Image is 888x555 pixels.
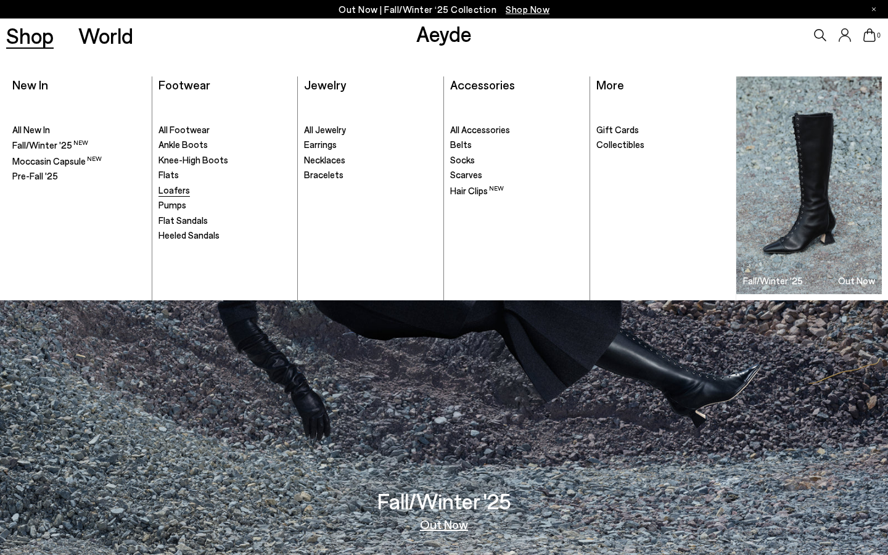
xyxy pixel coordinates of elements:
[304,124,437,136] a: All Jewelry
[6,25,54,46] a: Shop
[158,184,292,197] a: Loafers
[158,184,190,195] span: Loafers
[420,518,468,530] a: Out Now
[876,32,882,39] span: 0
[450,139,472,150] span: Belts
[736,76,882,294] img: Group_1295_900x.jpg
[158,139,208,150] span: Ankle Boots
[158,199,186,210] span: Pumps
[506,4,549,15] span: Navigate to /collections/new-in
[450,184,583,197] a: Hair Clips
[450,185,504,196] span: Hair Clips
[12,170,58,181] span: Pre-Fall '25
[596,124,639,135] span: Gift Cards
[304,124,346,135] span: All Jewelry
[450,124,583,136] a: All Accessories
[12,155,146,168] a: Moccasin Capsule
[304,154,345,165] span: Necklaces
[596,139,644,150] span: Collectibles
[158,215,292,227] a: Flat Sandals
[450,154,583,166] a: Socks
[158,169,292,181] a: Flats
[158,154,292,166] a: Knee-High Boots
[158,124,292,136] a: All Footwear
[377,490,511,512] h3: Fall/Winter '25
[304,139,437,151] a: Earrings
[450,169,583,181] a: Scarves
[158,215,208,226] span: Flat Sandals
[596,139,730,151] a: Collectibles
[158,77,210,92] a: Footwear
[304,139,337,150] span: Earrings
[736,76,882,294] a: Fall/Winter '25 Out Now
[12,77,48,92] a: New In
[158,199,292,212] a: Pumps
[450,77,515,92] a: Accessories
[158,169,179,180] span: Flats
[12,124,146,136] a: All New In
[12,139,88,150] span: Fall/Winter '25
[158,124,210,135] span: All Footwear
[596,77,624,92] a: More
[12,124,50,135] span: All New In
[158,154,228,165] span: Knee-High Boots
[743,276,803,286] h3: Fall/Winter '25
[158,229,292,242] a: Heeled Sandals
[863,28,876,42] a: 0
[304,154,437,166] a: Necklaces
[596,124,730,136] a: Gift Cards
[78,25,133,46] a: World
[158,139,292,151] a: Ankle Boots
[450,124,510,135] span: All Accessories
[339,2,549,17] p: Out Now | Fall/Winter ‘25 Collection
[450,154,475,165] span: Socks
[304,169,343,180] span: Bracelets
[12,139,146,152] a: Fall/Winter '25
[304,169,437,181] a: Bracelets
[450,139,583,151] a: Belts
[450,169,482,180] span: Scarves
[12,155,102,166] span: Moccasin Capsule
[158,229,220,240] span: Heeled Sandals
[416,20,472,46] a: Aeyde
[12,170,146,183] a: Pre-Fall '25
[838,276,875,286] h3: Out Now
[304,77,346,92] a: Jewelry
